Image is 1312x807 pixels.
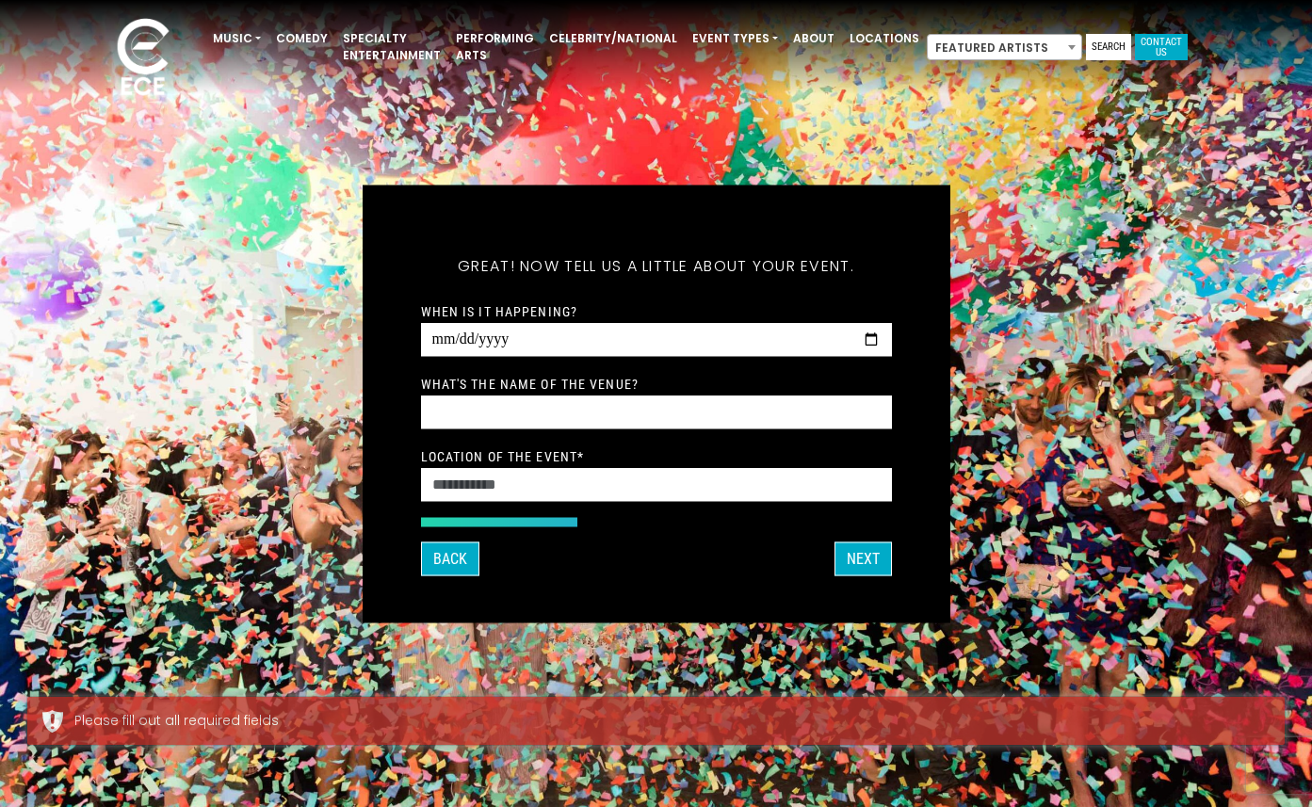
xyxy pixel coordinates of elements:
[74,711,1271,731] div: Please fill out all required fields
[842,23,927,55] a: Locations
[1086,34,1131,60] a: Search
[1135,34,1188,60] a: Contact Us
[542,23,685,55] a: Celebrity/National
[421,447,585,464] label: Location of the event
[786,23,842,55] a: About
[685,23,786,55] a: Event Types
[205,23,268,55] a: Music
[928,35,1081,61] span: Featured Artists
[74,767,1271,786] div: Please fill out all required fields
[421,232,892,299] h5: Great! Now tell us a little about your event.
[96,13,190,105] img: ece_new_logo_whitev2-1.png
[927,34,1082,60] span: Featured Artists
[268,23,335,55] a: Comedy
[335,23,448,72] a: Specialty Entertainment
[421,302,578,319] label: When is it happening?
[421,541,479,575] button: Back
[421,375,639,392] label: What's the name of the venue?
[834,541,892,575] button: Next
[448,23,542,72] a: Performing Arts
